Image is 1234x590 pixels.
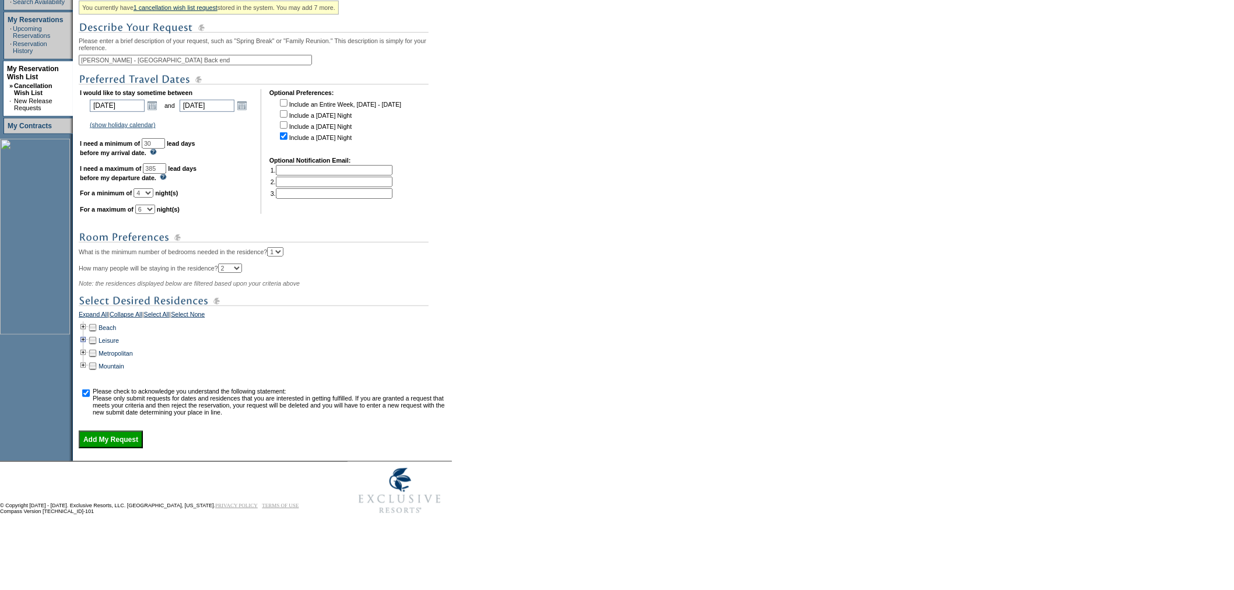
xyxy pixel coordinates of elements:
[80,140,195,156] b: lead days before my arrival date.
[271,165,392,175] td: 1.
[79,1,339,15] div: You currently have stored in the system. You may add 7 more.
[99,350,133,357] a: Metropolitan
[8,122,52,130] a: My Contracts
[9,82,13,89] b: »
[93,388,448,416] td: Please check to acknowledge you understand the following statement: Please only submit requests f...
[80,140,140,147] b: I need a minimum of
[80,165,141,172] b: I need a maximum of
[180,100,234,112] input: Date format: M/D/Y. Shortcut keys: [T] for Today. [UP] or [.] for Next Day. [DOWN] or [,] for Pre...
[10,25,12,39] td: ·
[14,82,52,96] a: Cancellation Wish List
[144,311,170,321] a: Select All
[269,157,351,164] b: Optional Notification Email:
[10,40,12,54] td: ·
[90,121,156,128] a: (show holiday calendar)
[79,230,429,245] img: subTtlRoomPreferences.gif
[14,97,52,111] a: New Release Requests
[13,40,47,54] a: Reservation History
[80,206,134,213] b: For a maximum of
[80,165,197,181] b: lead days before my departure date.
[99,337,119,344] a: Leisure
[79,431,143,448] input: Add My Request
[13,25,50,39] a: Upcoming Reservations
[215,503,258,508] a: PRIVACY POLICY
[9,97,13,111] td: ·
[80,89,192,96] b: I would like to stay sometime between
[236,99,248,112] a: Open the calendar popup.
[110,311,142,321] a: Collapse All
[271,188,392,199] td: 3.
[79,280,300,287] span: Note: the residences displayed below are filtered based upon your criteria above
[271,177,392,187] td: 2.
[99,363,124,370] a: Mountain
[79,311,108,321] a: Expand All
[155,189,178,196] b: night(s)
[157,206,180,213] b: night(s)
[160,174,167,180] img: questionMark_lightBlue.gif
[80,189,132,196] b: For a minimum of
[134,4,218,11] a: 1 cancellation wish list request
[163,97,177,114] td: and
[146,99,159,112] a: Open the calendar popup.
[99,324,116,331] a: Beach
[79,311,449,321] div: | | |
[90,100,145,112] input: Date format: M/D/Y. Shortcut keys: [T] for Today. [UP] or [.] for Next Day. [DOWN] or [,] for Pre...
[269,89,334,96] b: Optional Preferences:
[150,149,157,155] img: questionMark_lightBlue.gif
[262,503,299,508] a: TERMS OF USE
[171,311,205,321] a: Select None
[348,462,452,520] img: Exclusive Resorts
[278,97,401,149] td: Include an Entire Week, [DATE] - [DATE] Include a [DATE] Night Include a [DATE] Night Include a [...
[7,65,59,81] a: My Reservation Wish List
[8,16,63,24] a: My Reservations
